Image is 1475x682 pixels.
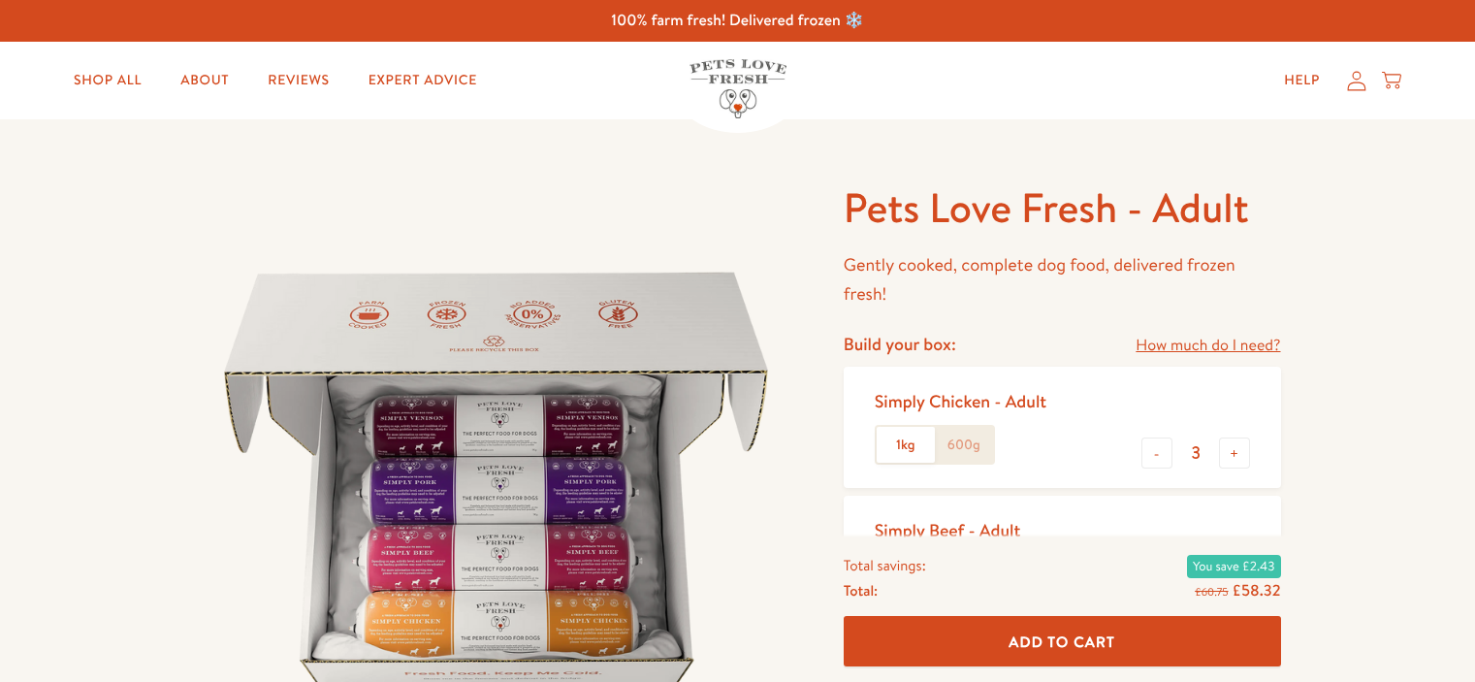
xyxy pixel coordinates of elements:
[844,250,1281,309] p: Gently cooked, complete dog food, delivered frozen fresh!
[875,519,1021,541] div: Simply Beef - Adult
[252,61,344,100] a: Reviews
[844,616,1281,667] button: Add To Cart
[1195,583,1228,599] s: £60.75
[844,577,878,602] span: Total:
[844,552,926,577] span: Total savings:
[58,61,157,100] a: Shop All
[1136,333,1280,359] a: How much do I need?
[1219,438,1250,469] button: +
[689,59,786,118] img: Pets Love Fresh
[844,333,956,355] h4: Build your box:
[1232,579,1280,601] span: £58.32
[1187,554,1280,577] span: You save £2.43
[165,61,244,100] a: About
[1268,61,1335,100] a: Help
[875,390,1046,412] div: Simply Chicken - Adult
[1009,631,1115,651] span: Add To Cart
[844,181,1281,235] h1: Pets Love Fresh - Adult
[1141,438,1172,469] button: -
[353,61,493,100] a: Expert Advice
[935,427,993,464] label: 600g
[877,427,935,464] label: 1kg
